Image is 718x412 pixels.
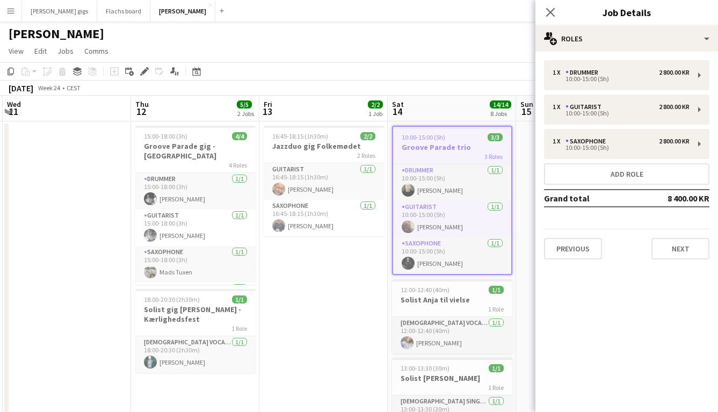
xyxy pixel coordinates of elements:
[232,295,247,303] span: 1/1
[484,153,503,161] span: 3 Roles
[135,305,256,324] h3: Solist gig [PERSON_NAME] - Kærlighedsfest
[232,132,247,140] span: 4/4
[368,110,382,118] div: 1 Job
[135,173,256,209] app-card-role: Drummer1/115:00-18:00 (3h)[PERSON_NAME]
[401,364,449,372] span: 13:00-13:30 (30m)
[5,105,21,118] span: 11
[553,145,690,150] div: 10:00-15:00 (5h)
[553,138,565,145] div: 1 x
[553,111,690,116] div: 10:00-15:00 (5h)
[488,133,503,141] span: 3/3
[489,364,504,372] span: 1/1
[488,384,504,392] span: 1 Role
[393,201,511,237] app-card-role: Guitarist1/110:00-15:00 (5h)[PERSON_NAME]
[53,44,78,58] a: Jobs
[264,99,272,109] span: Fri
[7,99,21,109] span: Wed
[651,238,709,259] button: Next
[9,46,24,56] span: View
[264,126,384,236] app-job-card: 16:45-18:15 (1h30m)2/2Jazzduo gig Folkemødet2 RolesGuitarist1/116:45-18:15 (1h30m)[PERSON_NAME]Sa...
[489,286,504,294] span: 1/1
[490,100,511,109] span: 14/14
[393,237,511,274] app-card-role: Saxophone1/110:00-15:00 (5h)[PERSON_NAME]
[84,46,108,56] span: Comms
[520,99,533,109] span: Sun
[488,305,504,313] span: 1 Role
[402,133,445,141] span: 10:00-15:00 (5h)
[264,141,384,151] h3: Jazzduo gig Folkemødet
[490,110,511,118] div: 8 Jobs
[22,1,97,21] button: [PERSON_NAME] gigs
[392,126,512,275] app-job-card: 10:00-15:00 (5h)3/3Groove Parade trio3 RolesDrummer1/110:00-15:00 (5h)[PERSON_NAME]Guitarist1/110...
[553,103,565,111] div: 1 x
[144,132,187,140] span: 15:00-18:00 (3h)
[9,83,33,93] div: [DATE]
[231,324,247,333] span: 1 Role
[401,286,449,294] span: 12:00-12:40 (40m)
[135,246,256,283] app-card-role: Saxophone1/115:00-18:00 (3h)Mads Tuxen
[553,76,690,82] div: 10:00-15:00 (5h)
[264,163,384,200] app-card-role: Guitarist1/116:45-18:15 (1h30m)[PERSON_NAME]
[35,84,62,92] span: Week 24
[659,103,690,111] div: 2 800.00 KR
[368,100,383,109] span: 2/2
[67,84,81,92] div: CEST
[135,336,256,373] app-card-role: [DEMOGRAPHIC_DATA] Vocal + Piano1/118:00-20:30 (2h30m)[PERSON_NAME]
[553,69,565,76] div: 1 x
[135,209,256,246] app-card-role: Guitarist1/115:00-18:00 (3h)[PERSON_NAME]
[392,295,512,305] h3: Solist Anja til vielse
[392,317,512,353] app-card-role: [DEMOGRAPHIC_DATA] Vocal + Piano1/112:00-12:40 (40m)[PERSON_NAME]
[30,44,51,58] a: Edit
[544,238,602,259] button: Previous
[390,105,404,118] span: 14
[392,373,512,383] h3: Solist [PERSON_NAME]
[135,99,149,109] span: Thu
[237,110,254,118] div: 2 Jobs
[272,132,328,140] span: 16:45-18:15 (1h30m)
[392,99,404,109] span: Sat
[134,105,149,118] span: 12
[565,69,603,76] div: Drummer
[519,105,533,118] span: 15
[659,69,690,76] div: 2 800.00 KR
[360,132,375,140] span: 2/2
[150,1,215,21] button: [PERSON_NAME]
[535,5,718,19] h3: Job Details
[565,103,606,111] div: Guitarist
[642,190,709,207] td: 8 400.00 KR
[357,151,375,160] span: 2 Roles
[262,105,272,118] span: 13
[535,26,718,52] div: Roles
[34,46,47,56] span: Edit
[4,44,28,58] a: View
[237,100,252,109] span: 5/5
[97,1,150,21] button: Flachs board
[135,283,256,319] app-card-role: Saxophone1/1
[9,26,104,42] h1: [PERSON_NAME]
[393,164,511,201] app-card-role: Drummer1/110:00-15:00 (5h)[PERSON_NAME]
[135,141,256,161] h3: Groove Parade gig - [GEOGRAPHIC_DATA]
[393,142,511,152] h3: Groove Parade trio
[544,190,642,207] td: Grand total
[57,46,74,56] span: Jobs
[80,44,113,58] a: Comms
[264,200,384,236] app-card-role: Saxophone1/116:45-18:15 (1h30m)[PERSON_NAME]
[392,279,512,353] app-job-card: 12:00-12:40 (40m)1/1Solist Anja til vielse1 Role[DEMOGRAPHIC_DATA] Vocal + Piano1/112:00-12:40 (4...
[544,163,709,185] button: Add role
[135,289,256,373] app-job-card: 18:00-20:30 (2h30m)1/1Solist gig [PERSON_NAME] - Kærlighedsfest1 Role[DEMOGRAPHIC_DATA] Vocal + P...
[135,126,256,285] app-job-card: 15:00-18:00 (3h)4/4Groove Parade gig - [GEOGRAPHIC_DATA]4 RolesDrummer1/115:00-18:00 (3h)[PERSON_...
[229,161,247,169] span: 4 Roles
[144,295,200,303] span: 18:00-20:30 (2h30m)
[659,138,690,145] div: 2 800.00 KR
[565,138,610,145] div: Saxophone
